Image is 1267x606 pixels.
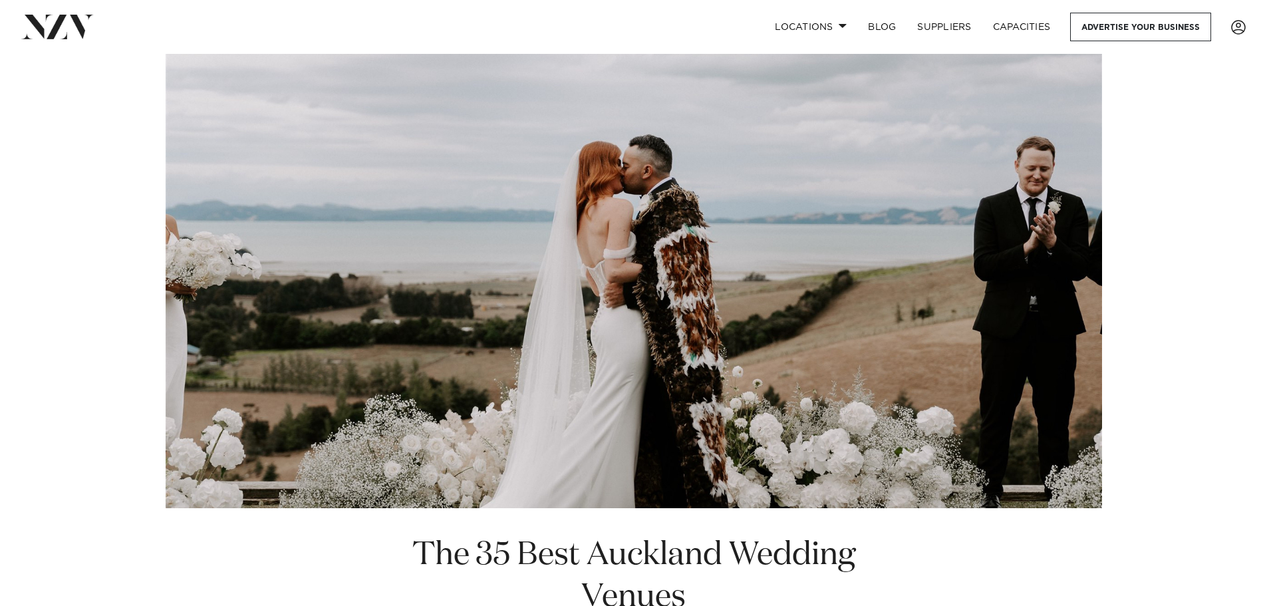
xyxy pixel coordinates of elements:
img: nzv-logo.png [21,15,94,39]
a: SUPPLIERS [907,13,982,41]
a: Locations [764,13,857,41]
img: The 35 Best Auckland Wedding Venues [166,54,1102,508]
a: Advertise your business [1070,13,1211,41]
a: BLOG [857,13,907,41]
a: Capacities [982,13,1061,41]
